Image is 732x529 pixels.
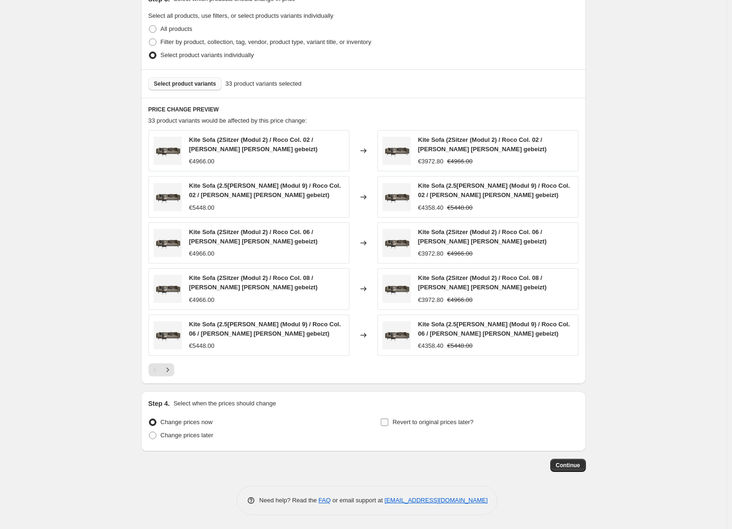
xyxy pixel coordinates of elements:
span: Continue [556,462,580,469]
span: Kite Sofa (2.5[PERSON_NAME] (Modul 9) / Roco Col. 02 / [PERSON_NAME] [PERSON_NAME] gebeizt) [189,182,341,198]
span: Select all products, use filters, or select products variants individually [148,12,333,19]
p: Select when the prices should change [173,399,276,408]
span: or email support at [331,497,384,504]
div: €3972.80 [418,295,444,305]
h6: PRICE CHANGE PREVIEW [148,106,578,113]
span: Change prices later [161,432,214,439]
span: Kite Sofa (2Sitzer (Modul 2) / Roco Col. 08 / [PERSON_NAME] [PERSON_NAME] gebeizt) [418,274,547,291]
img: wendelbo-sofa-kite-w_80x.jpg [154,321,182,349]
span: Kite Sofa (2Sitzer (Modul 2) / Roco Col. 02 / [PERSON_NAME] [PERSON_NAME] gebeizt) [189,136,318,153]
span: Kite Sofa (2.5[PERSON_NAME] (Modul 9) / Roco Col. 02 / [PERSON_NAME] [PERSON_NAME] gebeizt) [418,182,570,198]
span: Change prices now [161,419,213,426]
span: Revert to original prices later? [392,419,473,426]
img: wendelbo-sofa-kite-w_80x.jpg [383,229,411,257]
h2: Step 4. [148,399,170,408]
img: wendelbo-sofa-kite-w_80x.jpg [154,183,182,211]
span: 33 product variants would be affected by this price change: [148,117,307,124]
span: Need help? Read the [259,497,319,504]
button: Next [161,363,174,376]
img: wendelbo-sofa-kite-w_80x.jpg [383,137,411,165]
button: Select product variants [148,77,222,90]
span: Select product variants [154,80,216,88]
div: €4358.40 [418,203,444,213]
div: €4966.00 [189,249,214,258]
img: wendelbo-sofa-kite-w_80x.jpg [154,137,182,165]
div: €4358.40 [418,341,444,351]
a: FAQ [318,497,331,504]
div: €3972.80 [418,157,444,166]
span: Kite Sofa (2Sitzer (Modul 2) / Roco Col. 06 / [PERSON_NAME] [PERSON_NAME] gebeizt) [189,228,318,245]
div: €3972.80 [418,249,444,258]
a: [EMAIL_ADDRESS][DOMAIN_NAME] [384,497,488,504]
img: wendelbo-sofa-kite-w_80x.jpg [154,275,182,303]
strike: €4966.00 [447,295,473,305]
img: wendelbo-sofa-kite-w_80x.jpg [154,229,182,257]
span: Kite Sofa (2Sitzer (Modul 2) / Roco Col. 02 / [PERSON_NAME] [PERSON_NAME] gebeizt) [418,136,547,153]
img: wendelbo-sofa-kite-w_80x.jpg [383,183,411,211]
img: wendelbo-sofa-kite-w_80x.jpg [383,321,411,349]
nav: Pagination [148,363,174,376]
button: Continue [550,459,586,472]
span: Kite Sofa (2.5[PERSON_NAME] (Modul 9) / Roco Col. 06 / [PERSON_NAME] [PERSON_NAME] gebeizt) [418,321,570,337]
span: Filter by product, collection, tag, vendor, product type, variant title, or inventory [161,38,371,45]
span: Kite Sofa (2Sitzer (Modul 2) / Roco Col. 06 / [PERSON_NAME] [PERSON_NAME] gebeizt) [418,228,547,245]
strike: €4966.00 [447,249,473,258]
img: wendelbo-sofa-kite-w_80x.jpg [383,275,411,303]
div: €4966.00 [189,295,214,305]
span: Kite Sofa (2.5[PERSON_NAME] (Modul 9) / Roco Col. 06 / [PERSON_NAME] [PERSON_NAME] gebeizt) [189,321,341,337]
span: 33 product variants selected [225,79,302,88]
strike: €5448.00 [447,341,473,351]
span: All products [161,25,192,32]
div: €4966.00 [189,157,214,166]
strike: €4966.00 [447,157,473,166]
span: Select product variants individually [161,51,254,59]
strike: €5448.00 [447,203,473,213]
div: €5448.00 [189,341,214,351]
span: Kite Sofa (2Sitzer (Modul 2) / Roco Col. 08 / [PERSON_NAME] [PERSON_NAME] gebeizt) [189,274,318,291]
div: €5448.00 [189,203,214,213]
